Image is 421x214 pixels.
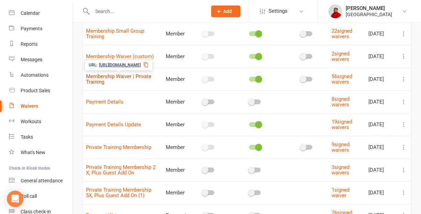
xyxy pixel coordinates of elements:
[9,129,73,145] a: Tasks
[9,67,73,83] a: Automations
[211,6,240,17] button: Add
[163,159,192,181] td: Member
[346,5,392,11] div: [PERSON_NAME]
[365,113,397,136] td: [DATE]
[365,22,397,45] td: [DATE]
[86,99,123,105] a: Payment Details
[90,7,202,16] input: Search...
[365,68,397,90] td: [DATE]
[21,26,42,31] div: Payments
[9,6,73,21] a: Calendar
[86,144,151,150] a: Private Training Membership
[9,114,73,129] a: Workouts
[163,113,192,136] td: Member
[86,121,141,128] a: Payment Details Update
[163,45,192,68] td: Member
[328,4,342,18] img: thumb_image1586839935.png
[21,41,37,47] div: Reports
[365,159,397,181] td: [DATE]
[21,178,63,183] div: General attendance
[7,191,23,207] div: Open Intercom Messenger
[332,96,349,108] a: 8signed waivers
[9,189,73,204] a: Roll call
[99,62,141,68] span: [URL][DOMAIN_NAME]
[163,181,192,204] td: Member
[332,28,352,40] a: 22signed waivers
[163,90,192,113] td: Member
[86,164,155,176] a: Private Training Membership 2 X, Plus Guest Add On
[163,22,192,45] td: Member
[21,10,40,16] div: Calendar
[9,36,73,52] a: Reports
[332,119,352,131] a: 19signed waivers
[269,3,288,19] span: Settings
[163,136,192,159] td: Member
[21,72,48,78] div: Automations
[21,193,37,199] div: Roll call
[21,134,33,140] div: Tasks
[21,150,45,155] div: What's New
[163,68,192,90] td: Member
[332,164,349,176] a: 3signed waivers
[332,187,349,199] a: 1signed waiver
[86,53,154,60] a: Membership Waiver (custom)
[21,119,41,124] div: Workouts
[86,73,151,85] a: Membership Waiver | Private Training
[89,62,97,68] span: URL:
[223,9,232,14] span: Add
[86,28,144,40] a: Membership Small Group Training
[9,52,73,67] a: Messages
[21,88,50,93] div: Product Sales
[86,187,151,199] a: Private Training Membership 5X, Plus Guest Add On (1)
[365,136,397,159] td: [DATE]
[346,11,392,18] div: [GEOGRAPHIC_DATA]
[21,57,42,62] div: Messages
[21,103,38,109] div: Waivers
[365,45,397,68] td: [DATE]
[9,83,73,98] a: Product Sales
[365,181,397,204] td: [DATE]
[9,173,73,189] a: General attendance kiosk mode
[332,141,349,153] a: 9signed waivers
[365,90,397,113] td: [DATE]
[332,51,349,63] a: 2signed waivers
[9,21,73,36] a: Payments
[9,98,73,114] a: Waivers
[9,145,73,160] a: What's New
[332,73,352,85] a: 56signed waivers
